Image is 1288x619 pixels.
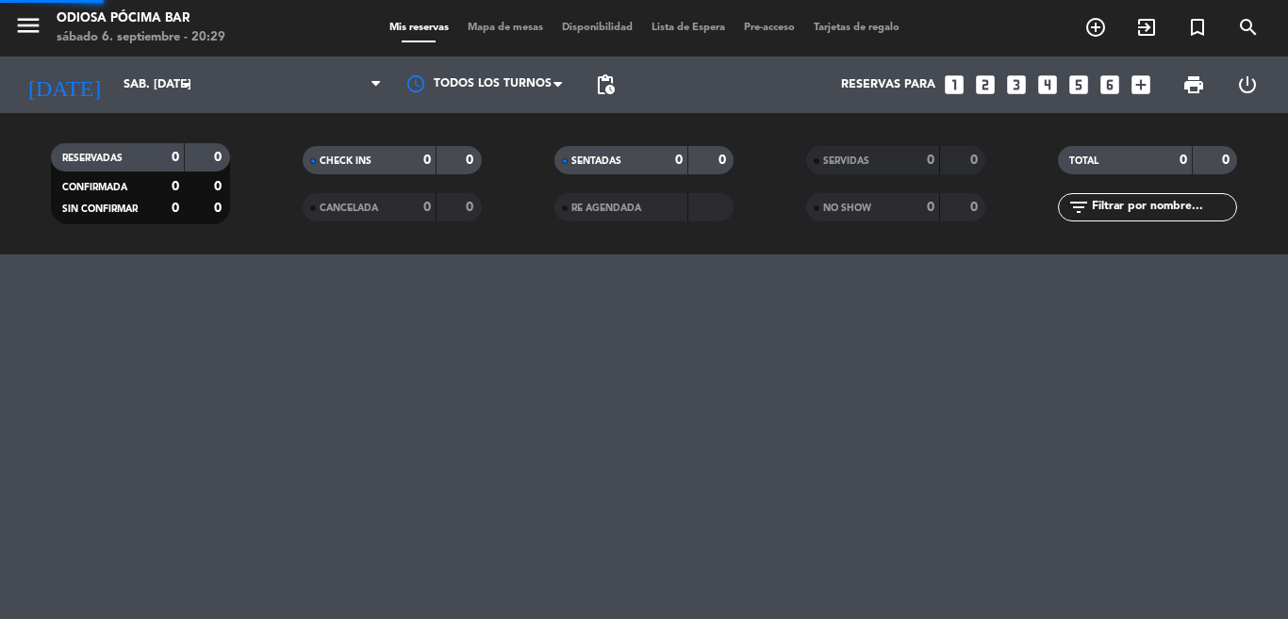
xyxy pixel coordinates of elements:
strong: 0 [214,202,225,215]
i: filter_list [1067,196,1090,219]
i: looks_one [942,73,966,97]
span: CONFIRMADA [62,183,127,192]
strong: 0 [423,154,431,167]
span: Reservas para [841,78,935,91]
i: turned_in_not [1186,16,1209,39]
strong: 0 [172,151,179,164]
span: pending_actions [594,73,617,96]
i: power_settings_new [1236,73,1259,96]
span: RE AGENDADA [571,204,641,213]
strong: 0 [970,154,982,167]
span: Mapa de mesas [458,23,553,33]
i: looks_6 [1098,73,1122,97]
strong: 0 [172,202,179,215]
strong: 0 [466,201,477,214]
i: arrow_drop_down [175,73,198,96]
span: print [1182,73,1205,96]
span: RESERVADAS [62,154,123,163]
strong: 0 [214,151,225,164]
strong: 0 [675,154,683,167]
i: exit_to_app [1135,16,1158,39]
i: looks_3 [1004,73,1029,97]
strong: 0 [1180,154,1187,167]
strong: 0 [214,180,225,193]
i: looks_4 [1035,73,1060,97]
span: CHECK INS [320,156,372,166]
span: NO SHOW [823,204,871,213]
button: menu [14,11,42,46]
strong: 0 [466,154,477,167]
i: add_box [1129,73,1153,97]
strong: 0 [1222,154,1233,167]
span: Lista de Espera [642,23,735,33]
span: Pre-acceso [735,23,804,33]
span: Disponibilidad [553,23,642,33]
strong: 0 [927,154,934,167]
span: SENTADAS [571,156,621,166]
strong: 0 [172,180,179,193]
i: search [1237,16,1260,39]
strong: 0 [423,201,431,214]
div: LOG OUT [1220,57,1274,113]
strong: 0 [927,201,934,214]
i: [DATE] [14,64,114,106]
span: TOTAL [1069,156,1098,166]
span: CANCELADA [320,204,378,213]
input: Filtrar por nombre... [1090,197,1236,218]
span: SERVIDAS [823,156,869,166]
span: Mis reservas [380,23,458,33]
div: Odiosa Pócima Bar [57,9,225,28]
i: menu [14,11,42,40]
i: add_circle_outline [1084,16,1107,39]
i: looks_5 [1066,73,1091,97]
strong: 0 [970,201,982,214]
div: sábado 6. septiembre - 20:29 [57,28,225,47]
strong: 0 [718,154,730,167]
i: looks_two [973,73,998,97]
span: SIN CONFIRMAR [62,204,138,214]
span: Tarjetas de regalo [804,23,909,33]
